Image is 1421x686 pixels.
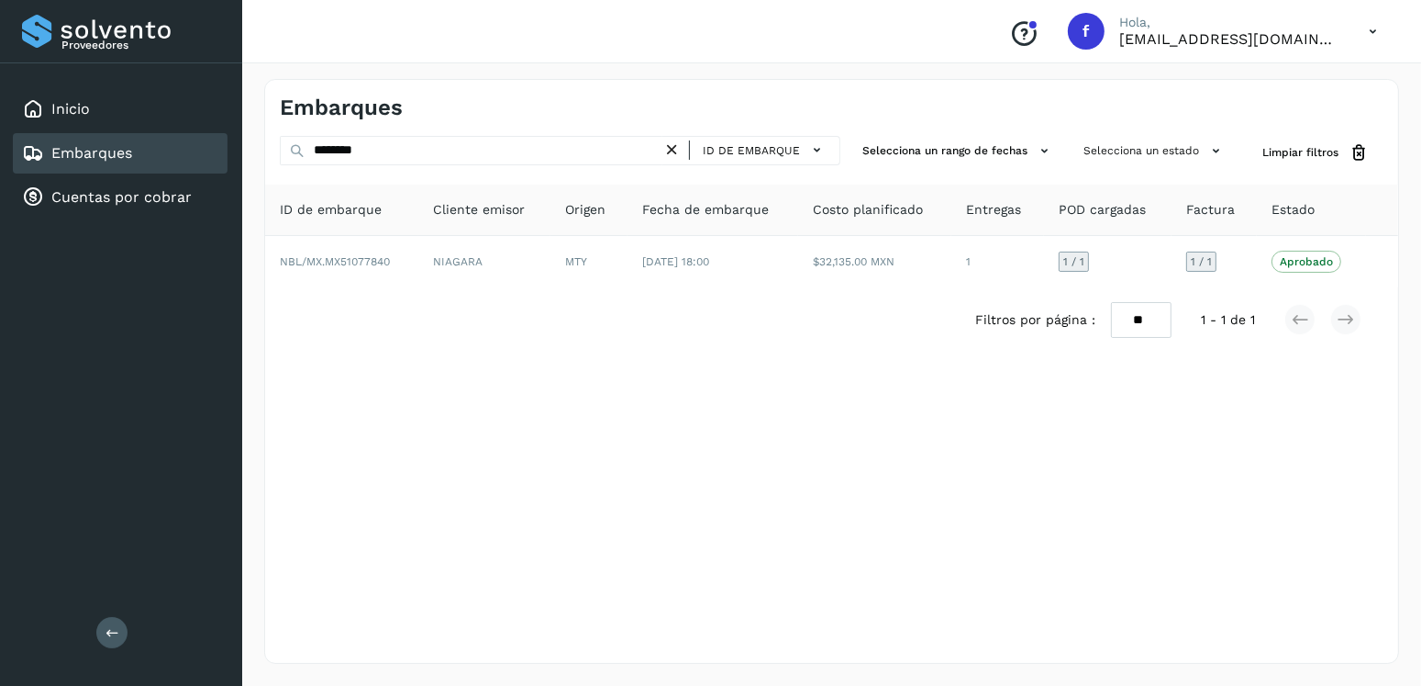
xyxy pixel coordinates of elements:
span: NBL/MX.MX51077840 [280,255,390,268]
span: Costo planificado [813,200,923,219]
p: Aprobado [1280,255,1333,268]
a: Inicio [51,100,90,118]
div: Cuentas por cobrar [13,177,228,218]
span: Limpiar filtros [1262,144,1338,161]
h4: Embarques [280,95,403,121]
span: Filtros por página : [976,310,1096,330]
button: Selecciona un estado [1076,136,1233,166]
span: [DATE] 18:00 [642,255,709,268]
div: Embarques [13,133,228,174]
td: MTY [550,236,627,287]
a: Embarques [51,144,132,162]
span: Estado [1271,200,1315,219]
a: Cuentas por cobrar [51,188,192,206]
span: Origen [565,200,605,219]
button: ID de embarque [697,137,832,163]
span: Fecha de embarque [642,200,769,219]
button: Limpiar filtros [1248,136,1383,170]
span: Entregas [966,200,1021,219]
div: Inicio [13,89,228,129]
span: ID de embarque [703,142,800,159]
span: 1 - 1 de 1 [1201,310,1255,330]
span: POD cargadas [1059,200,1146,219]
span: 1 / 1 [1191,256,1212,267]
p: facturacion@expresssanjavier.com [1119,30,1339,48]
td: NIAGARA [418,236,551,287]
span: 1 / 1 [1063,256,1084,267]
span: Factura [1186,200,1235,219]
td: $32,135.00 MXN [798,236,951,287]
button: Selecciona un rango de fechas [855,136,1061,166]
span: ID de embarque [280,200,382,219]
p: Proveedores [61,39,220,51]
td: 1 [951,236,1044,287]
p: Hola, [1119,15,1339,30]
span: Cliente emisor [433,200,525,219]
